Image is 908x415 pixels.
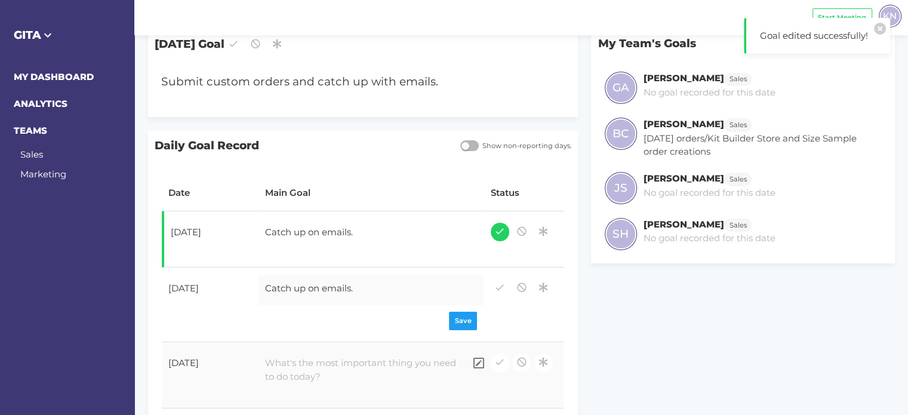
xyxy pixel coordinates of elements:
[162,342,258,409] td: [DATE]
[644,219,724,230] h6: [PERSON_NAME]
[644,86,775,100] p: No goal recorded for this date
[162,268,258,342] td: [DATE]
[155,67,537,97] div: Submit custom orders and catch up with emails.
[20,149,43,160] a: Sales
[612,226,629,242] span: SH
[20,168,66,180] a: Marketing
[168,186,252,200] div: Date
[14,98,67,109] a: ANALYTICS
[730,174,747,185] span: Sales
[614,180,627,196] span: JS
[724,173,752,184] a: Sales
[730,220,747,230] span: Sales
[591,28,894,59] p: My Team's Goals
[724,219,752,230] a: Sales
[449,312,477,330] button: Save
[162,211,258,268] td: [DATE]
[14,124,121,138] h6: TEAMS
[148,131,454,161] span: Daily Goal Record
[258,219,465,249] div: Catch up on emails.
[644,72,724,84] h6: [PERSON_NAME]
[491,186,558,200] div: Status
[14,27,121,44] h5: GITA
[479,141,571,151] span: Show non-reporting days.
[612,125,629,142] span: BC
[644,186,775,200] p: No goal recorded for this date
[148,28,578,60] span: [DATE] Goal
[644,232,775,245] p: No goal recorded for this date
[644,118,724,130] h6: [PERSON_NAME]
[724,118,752,130] a: Sales
[812,8,872,27] button: Start Meeting
[818,13,866,23] span: Start Meeting
[879,5,901,27] div: KN
[265,282,353,294] span: Catch up on emails.
[612,79,629,96] span: GA
[644,132,881,159] p: [DATE] orders/Kit Builder Store and Size Sample order creations
[883,9,897,23] span: KN
[265,186,477,200] div: Main Goal
[455,316,472,326] span: Save
[14,71,94,82] a: MY DASHBOARD
[724,72,752,84] a: Sales
[644,173,724,184] h6: [PERSON_NAME]
[730,74,747,84] span: Sales
[730,120,747,130] span: Sales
